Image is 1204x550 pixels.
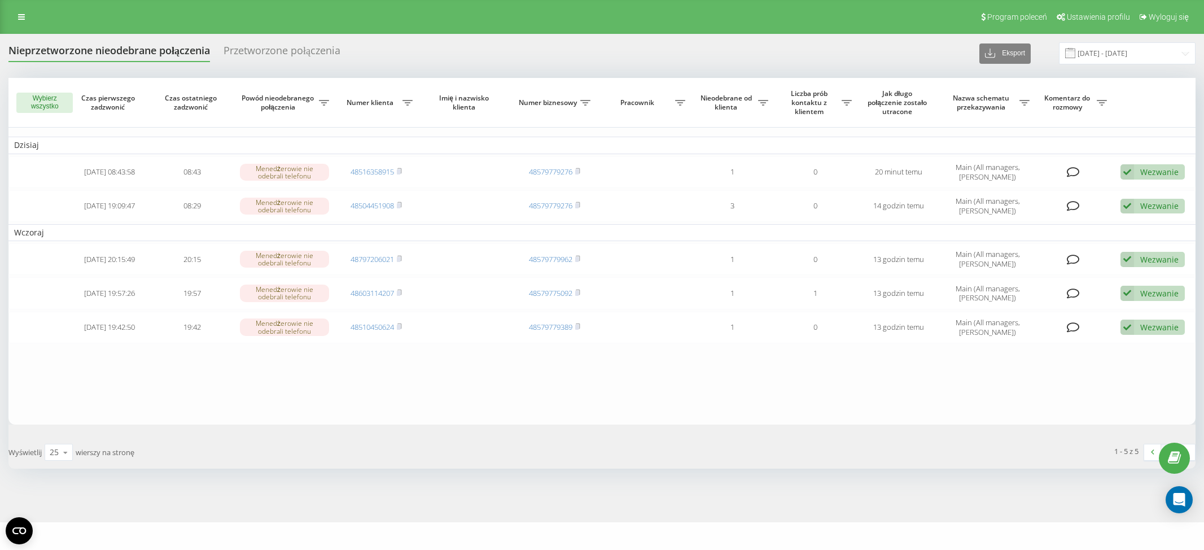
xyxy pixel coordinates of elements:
td: 13 godzin temu [857,243,940,275]
td: Wczoraj [8,224,1196,241]
td: Main (All managers, [PERSON_NAME]) [940,277,1035,309]
span: Czas pierwszego zadzwonić [77,94,142,111]
td: 3 [691,190,774,222]
td: 1 [774,277,857,309]
a: 48603114207 [351,288,394,298]
td: 0 [774,156,857,188]
div: Przetworzone połączenia [224,45,340,62]
div: Menedżerowie nie odebrali telefonu [240,251,329,268]
div: Wezwanie [1140,200,1179,211]
span: Imię i nazwisko klienta [428,94,503,111]
div: Menedżerowie nie odebrali telefonu [240,198,329,215]
div: Nieprzetworzone nieodebrane połączenia [8,45,210,62]
td: [DATE] 19:57:26 [68,277,151,309]
td: [DATE] 08:43:58 [68,156,151,188]
a: 48797206021 [351,254,394,264]
button: Wybierz wszystko [16,93,73,113]
td: [DATE] 19:42:50 [68,312,151,343]
span: Nazwa schematu przekazywania [946,94,1019,111]
td: Dzisiaj [8,137,1196,154]
div: Open Intercom Messenger [1166,486,1193,513]
div: Menedżerowie nie odebrali telefonu [240,164,329,181]
div: Wezwanie [1140,288,1179,299]
td: 19:42 [151,312,234,343]
a: 48579779962 [529,254,572,264]
td: [DATE] 20:15:49 [68,243,151,275]
a: 48579779276 [529,167,572,177]
span: Numer klienta [340,98,402,107]
td: 1 [691,156,774,188]
a: 48579779389 [529,322,572,332]
a: 48579779276 [529,200,572,211]
div: Menedżerowie nie odebrali telefonu [240,285,329,302]
td: 13 godzin temu [857,312,940,343]
td: 0 [774,190,857,222]
td: Main (All managers, [PERSON_NAME]) [940,312,1035,343]
td: 0 [774,243,857,275]
div: Menedżerowie nie odebrali telefonu [240,318,329,335]
span: wierszy na stronę [76,447,134,457]
td: 19:57 [151,277,234,309]
span: Czas ostatniego zadzwonić [160,94,225,111]
td: 0 [774,312,857,343]
span: Jak długo połączenie zostało utracone [866,89,931,116]
td: 1 [691,243,774,275]
td: 20:15 [151,243,234,275]
td: Main (All managers, [PERSON_NAME]) [940,243,1035,275]
span: Wyloguj się [1149,12,1189,21]
div: Wezwanie [1140,254,1179,265]
div: 1 - 5 z 5 [1114,446,1139,457]
div: 25 [50,447,59,458]
td: 08:43 [151,156,234,188]
span: Numer biznesowy [519,98,580,107]
span: Ustawienia profilu [1067,12,1130,21]
span: Pracownik [602,98,675,107]
td: 20 minut temu [857,156,940,188]
td: 1 [691,277,774,309]
td: [DATE] 19:09:47 [68,190,151,222]
span: Powód nieodebranego połączenia [240,94,319,111]
a: 48579775092 [529,288,572,298]
a: 48510450624 [351,322,394,332]
td: 14 godzin temu [857,190,940,222]
span: Program poleceń [987,12,1047,21]
a: 48504451908 [351,200,394,211]
td: Main (All managers, [PERSON_NAME]) [940,156,1035,188]
button: Open CMP widget [6,517,33,544]
td: 13 godzin temu [857,277,940,309]
a: 48516358915 [351,167,394,177]
span: Liczba prób kontaktu z klientem [780,89,841,116]
td: 08:29 [151,190,234,222]
button: Eksport [979,43,1031,64]
div: Wezwanie [1140,167,1179,177]
td: 1 [691,312,774,343]
span: Komentarz do rozmowy [1041,94,1097,111]
span: Nieodebrane od klienta [697,94,758,111]
div: Wezwanie [1140,322,1179,333]
td: Main (All managers, [PERSON_NAME]) [940,190,1035,222]
span: Wyświetlij [8,447,42,457]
